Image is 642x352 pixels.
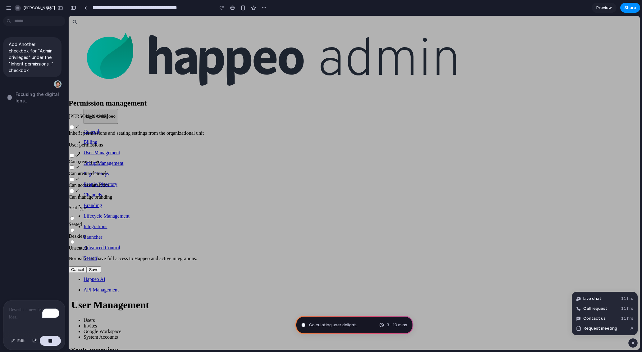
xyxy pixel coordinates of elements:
[621,296,633,302] span: 11 hrs
[9,41,56,74] p: Add Another checkbox for "Admin privileges" under the "Inherit permissions..." checkbox
[624,5,636,11] span: Share
[12,3,65,13] button: [PERSON_NAME]
[621,305,633,312] span: 11 hrs
[583,315,606,322] span: Contact us
[574,314,636,323] button: Contact us11 hrs
[592,3,617,13] a: Preview
[583,305,607,312] span: Call request
[23,5,55,11] span: [PERSON_NAME]
[621,315,633,322] span: 11 hrs
[16,91,65,104] span: Focusing the digital lens ..
[630,325,633,332] span: ↗
[3,300,65,333] div: To enrich screen reader interactions, please activate Accessibility in Grammarly extension settings
[584,325,617,332] span: Request meeting
[574,323,636,333] button: Request meeting↗
[309,322,357,328] span: Calculating user delight .
[596,5,612,11] span: Preview
[387,322,407,328] span: 3 - 10 mins
[69,16,640,350] iframe: To enrich screen reader interactions, please activate Accessibility in Grammarly extension settings
[620,3,640,13] button: Share
[583,296,601,302] span: Live chat
[574,304,636,314] button: Call request11 hrs
[574,294,636,304] button: Live chat11 hrs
